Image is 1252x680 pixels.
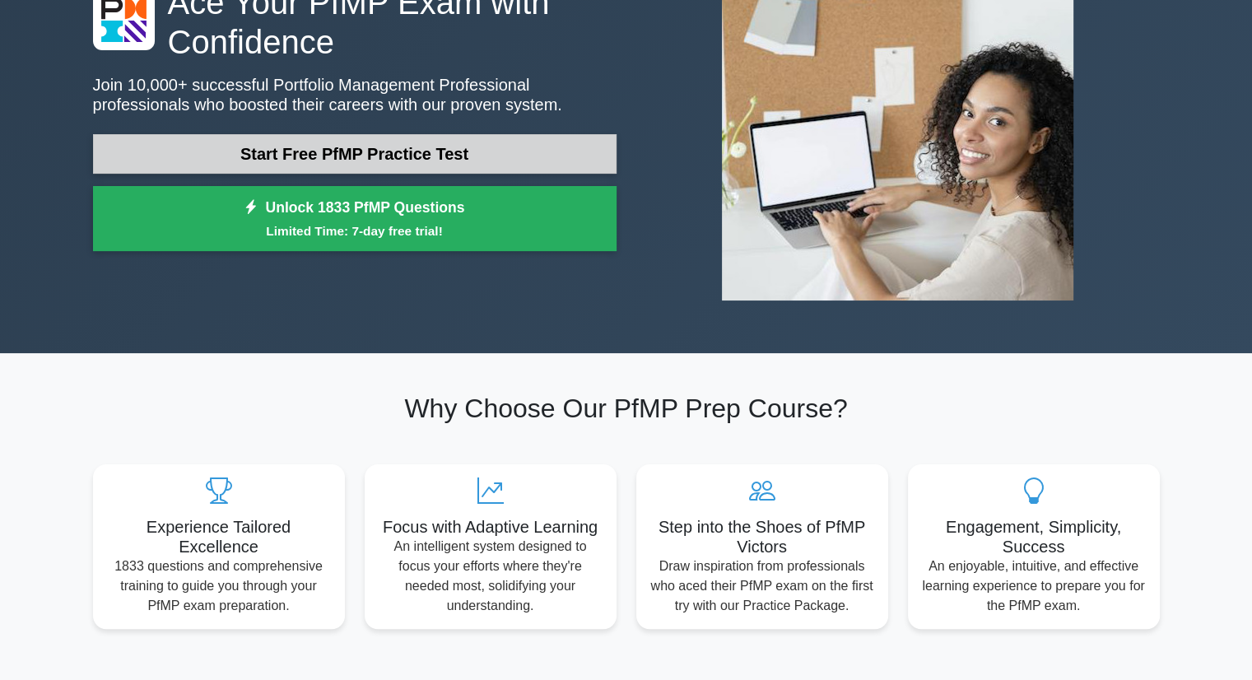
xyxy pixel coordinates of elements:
[378,537,603,616] p: An intelligent system designed to focus your efforts where they're needed most, solidifying your ...
[106,557,332,616] p: 1833 questions and comprehensive training to guide you through your PfMP exam preparation.
[93,186,617,252] a: Unlock 1833 PfMP QuestionsLimited Time: 7-day free trial!
[649,557,875,616] p: Draw inspiration from professionals who aced their PfMP exam on the first try with our Practice P...
[93,134,617,174] a: Start Free PfMP Practice Test
[921,557,1147,616] p: An enjoyable, intuitive, and effective learning experience to prepare you for the PfMP exam.
[114,221,596,240] small: Limited Time: 7-day free trial!
[106,517,332,557] h5: Experience Tailored Excellence
[378,517,603,537] h5: Focus with Adaptive Learning
[649,517,875,557] h5: Step into the Shoes of PfMP Victors
[921,517,1147,557] h5: Engagement, Simplicity, Success
[93,75,617,114] p: Join 10,000+ successful Portfolio Management Professional professionals who boosted their careers...
[93,393,1160,424] h2: Why Choose Our PfMP Prep Course?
